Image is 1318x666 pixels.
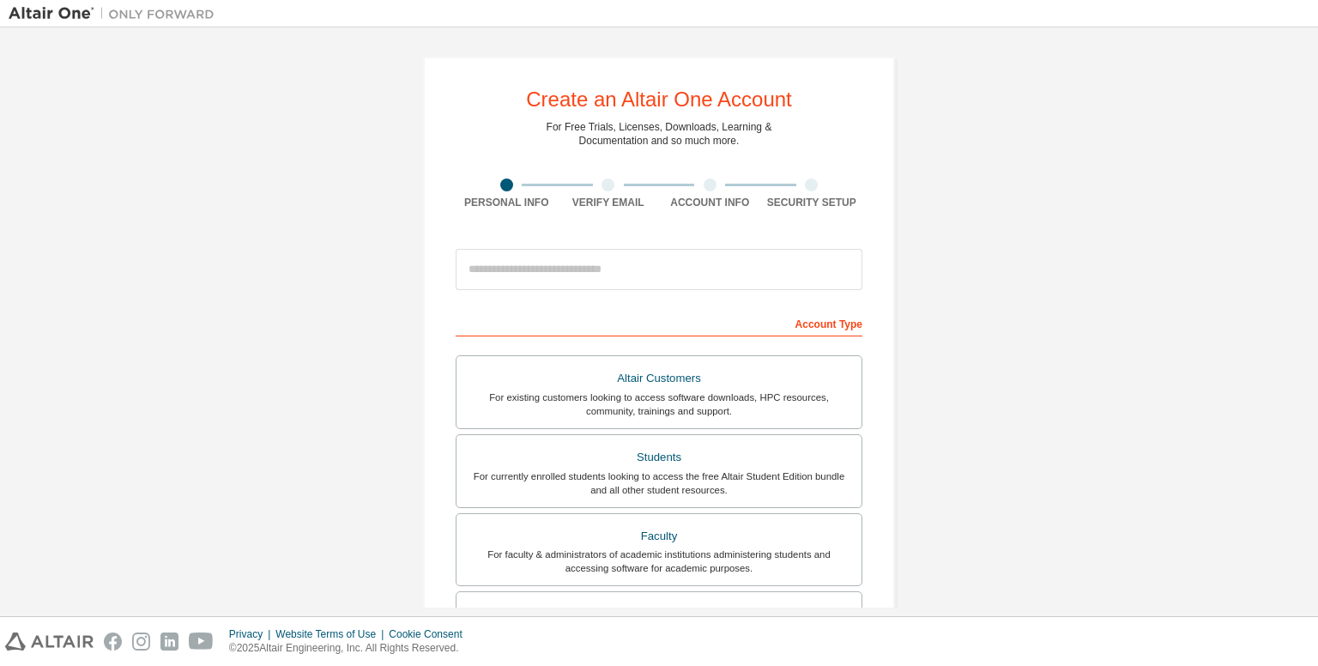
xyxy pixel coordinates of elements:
div: Everyone else [467,602,851,627]
img: youtube.svg [189,633,214,651]
img: linkedin.svg [160,633,178,651]
div: Website Terms of Use [275,627,389,641]
img: altair_logo.svg [5,633,94,651]
div: For Free Trials, Licenses, Downloads, Learning & Documentation and so much more. [547,120,772,148]
div: Account Info [659,196,761,209]
div: For currently enrolled students looking to access the free Altair Student Edition bundle and all ... [467,469,851,497]
div: Privacy [229,627,275,641]
div: Security Setup [761,196,863,209]
div: Account Type [456,309,862,336]
div: Cookie Consent [389,627,472,641]
div: Personal Info [456,196,558,209]
div: Faculty [467,524,851,548]
div: For faculty & administrators of academic institutions administering students and accessing softwa... [467,548,851,575]
p: © 2025 Altair Engineering, Inc. All Rights Reserved. [229,641,473,656]
div: Altair Customers [467,366,851,391]
img: Altair One [9,5,223,22]
div: Verify Email [558,196,660,209]
img: facebook.svg [104,633,122,651]
div: For existing customers looking to access software downloads, HPC resources, community, trainings ... [467,391,851,418]
img: instagram.svg [132,633,150,651]
div: Create an Altair One Account [526,89,792,110]
div: Students [467,445,851,469]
